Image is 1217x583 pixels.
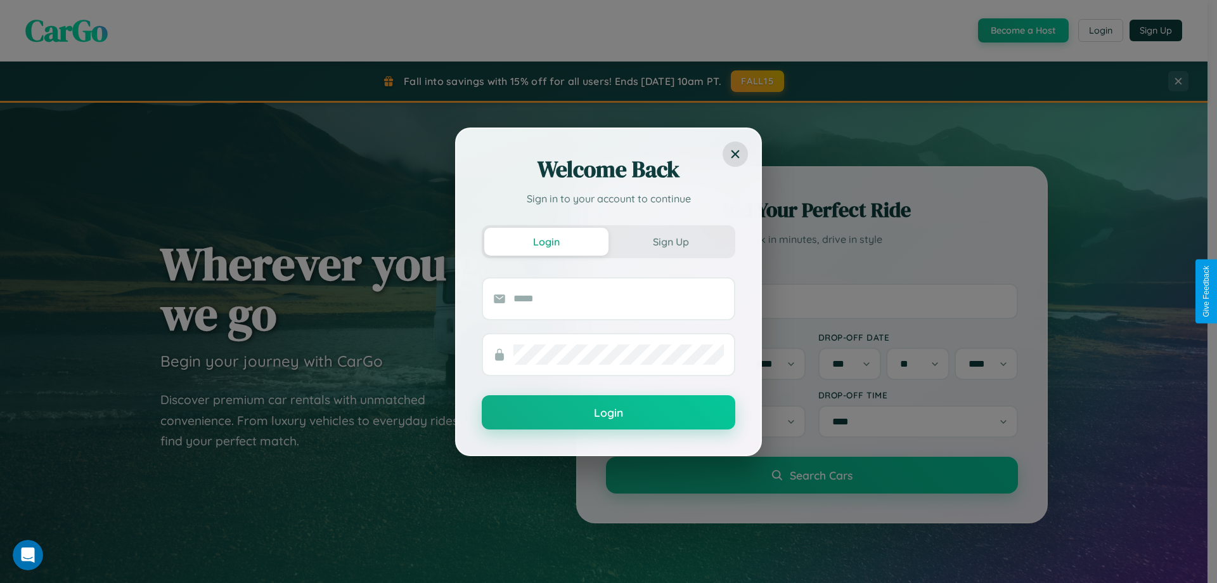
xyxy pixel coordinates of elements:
[13,540,43,570] iframe: Intercom live chat
[482,154,735,185] h2: Welcome Back
[608,228,733,256] button: Sign Up
[484,228,608,256] button: Login
[482,191,735,206] p: Sign in to your account to continue
[482,395,735,429] button: Login
[1202,266,1211,317] div: Give Feedback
